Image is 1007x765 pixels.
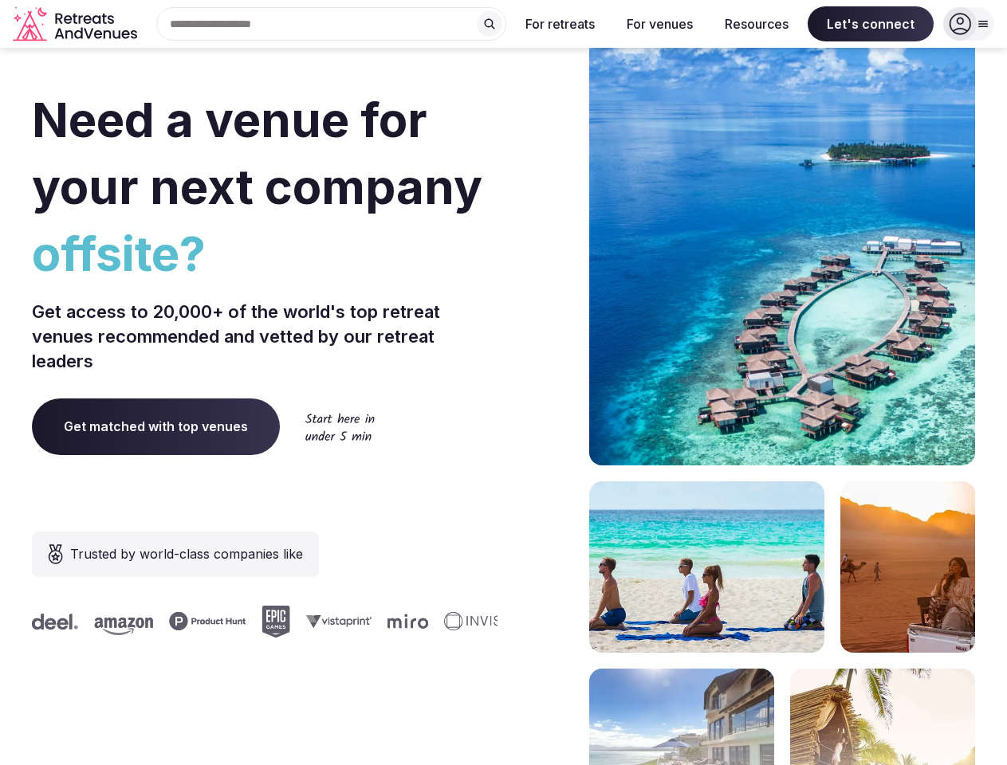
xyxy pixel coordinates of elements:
img: yoga on tropical beach [589,481,824,653]
span: Trusted by world-class companies like [70,544,303,563]
img: woman sitting in back of truck with camels [840,481,975,653]
span: offsite? [32,220,498,287]
img: Start here in under 5 min [305,413,375,441]
a: Visit the homepage [13,6,140,42]
button: Resources [712,6,801,41]
span: Let's connect [808,6,934,41]
p: Get access to 20,000+ of the world's top retreat venues recommended and vetted by our retreat lea... [32,300,498,373]
svg: Vistaprint company logo [292,614,357,628]
button: For venues [614,6,706,41]
svg: Deel company logo [18,614,64,630]
svg: Invisible company logo [430,612,517,631]
button: For retreats [513,6,608,41]
span: Need a venue for your next company [32,91,482,215]
svg: Retreats and Venues company logo [13,6,140,42]
svg: Miro company logo [373,614,414,629]
svg: Epic Games company logo [247,606,276,637]
a: Get matched with top venues [32,398,280,454]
